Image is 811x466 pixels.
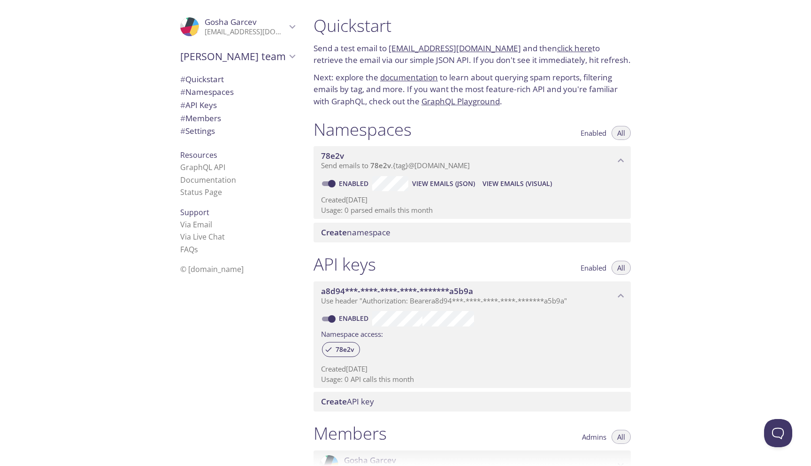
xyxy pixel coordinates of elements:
p: [EMAIL_ADDRESS][DOMAIN_NAME] [205,27,286,37]
div: Gosha's team [173,44,302,69]
span: [PERSON_NAME] team [180,50,286,63]
span: Support [180,207,209,217]
button: Enabled [575,261,612,275]
a: GraphQL API [180,162,225,172]
a: Via Live Chat [180,232,225,242]
span: 78e2v [370,161,391,170]
div: 78e2v namespace [314,146,631,175]
span: namespace [321,227,390,238]
div: Create namespace [314,223,631,242]
p: Next: explore the to learn about querying spam reports, filtering emails by tag, and more. If you... [314,71,631,108]
span: Namespaces [180,86,234,97]
span: Settings [180,125,215,136]
button: Enabled [575,126,612,140]
span: View Emails (Visual) [482,178,552,189]
button: Admins [576,430,612,444]
h1: API keys [314,254,376,275]
span: # [180,100,185,110]
div: Create API Key [314,392,631,412]
a: Enabled [337,179,372,188]
a: documentation [380,72,438,83]
span: Quickstart [180,74,224,85]
a: GraphQL Playground [421,96,500,107]
span: © [DOMAIN_NAME] [180,264,244,274]
span: # [180,86,185,97]
a: Via Email [180,219,212,230]
div: Namespaces [173,85,302,99]
span: Members [180,113,221,124]
a: FAQ [180,244,198,255]
button: All [612,261,631,275]
span: Resources [180,150,217,160]
a: Status Page [180,187,222,197]
span: API key [321,396,374,407]
p: Send a test email to and then to retrieve the email via our simple JSON API. If you don't see it ... [314,42,631,66]
p: Usage: 0 API calls this month [321,374,623,384]
span: # [180,125,185,136]
span: # [180,74,185,85]
div: 78e2v [322,342,360,357]
label: Namespace access: [321,326,383,340]
button: View Emails (Visual) [479,176,556,191]
span: Gosha Garcev [205,16,257,27]
span: Create [321,227,347,238]
span: 78e2v [330,345,360,354]
button: All [612,126,631,140]
span: # [180,113,185,124]
div: Gosha Garcev [173,11,302,42]
span: View Emails (JSON) [412,178,475,189]
p: Created [DATE] [321,195,623,205]
p: Created [DATE] [321,364,623,374]
button: View Emails (JSON) [408,176,479,191]
button: All [612,430,631,444]
div: Quickstart [173,73,302,86]
iframe: Help Scout Beacon - Open [764,419,792,447]
a: click here [557,43,592,54]
div: API Keys [173,99,302,112]
div: Members [173,112,302,125]
span: 78e2v [321,150,344,161]
h1: Namespaces [314,119,412,140]
a: Enabled [337,314,372,323]
span: s [194,244,198,255]
a: [EMAIL_ADDRESS][DOMAIN_NAME] [389,43,521,54]
a: Documentation [180,175,236,185]
h1: Quickstart [314,15,631,36]
div: Team Settings [173,124,302,138]
span: Send emails to . {tag} @[DOMAIN_NAME] [321,161,470,170]
span: Create [321,396,347,407]
p: Usage: 0 parsed emails this month [321,205,623,215]
h1: Members [314,423,387,444]
span: API Keys [180,100,217,110]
